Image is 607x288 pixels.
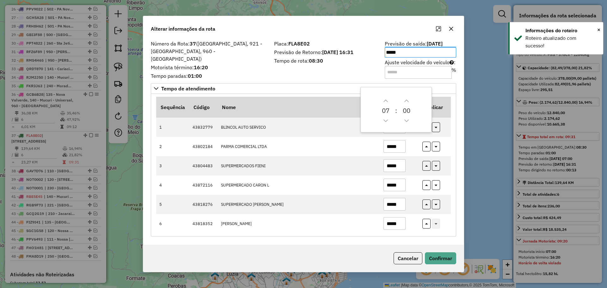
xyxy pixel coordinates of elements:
strong: [DATE] 16:31 [322,49,353,55]
th: Sequência [156,97,189,118]
a: Tempo de atendimento [151,83,456,94]
div: Choose Date [360,87,432,133]
button: replicar tempo de atendimento nos itens acima deste [422,142,431,151]
button: replicar tempo de atendimento nos itens abaixo deste [432,122,440,132]
label: Ajuste velocidade do veículo : [385,58,456,79]
button: Previous Hour [381,116,391,126]
button: Next Hour [381,96,391,106]
label: Número da Rota: [151,40,267,63]
span: Alterar informações da rota [151,25,215,33]
td: [PERSON_NAME] [218,214,380,233]
td: SUPERMERCADO [PERSON_NAME] [218,195,380,214]
td: 4 [156,175,189,195]
button: replicar tempo de atendimento nos itens acima deste [422,161,431,171]
span: × [597,26,600,33]
button: replicar tempo de atendimento nos itens abaixo deste [432,161,440,171]
span: : [395,106,397,116]
th: Replicar [419,97,451,118]
button: Next Minute [402,96,412,106]
div: Tempo de atendimento [151,94,456,237]
label: Motorista término: [151,64,267,71]
button: replicar tempo de atendimento nos itens acima deste [422,199,431,209]
th: Nome [218,97,380,118]
td: SUPERMERCADO CARON L [218,175,380,195]
td: 43832779 [189,118,218,137]
td: BLINCOL AUTO SERVICO [218,118,380,137]
td: 5 [156,195,189,214]
td: 3 [156,156,189,175]
span: 0 0 [403,106,410,116]
td: SUPERMERCADOS FIENI [218,156,380,175]
div: Informações do roteiro [525,27,598,34]
td: 2 [156,137,189,156]
label: Tempo de rota: [274,57,377,64]
strong: 01:00 [188,73,202,79]
span: ([GEOGRAPHIC_DATA], 921 - [GEOGRAPHIC_DATA], 960 - [GEOGRAPHIC_DATA]) [151,40,262,62]
label: Placa: [274,40,377,47]
td: 6 [156,214,189,233]
td: 43818352 [189,214,218,233]
input: Ajuste velocidade do veículo:% [385,66,452,79]
label: Tempo paradas: [151,72,267,80]
strong: FLA8E02 [288,40,310,47]
span: 0 7 [382,106,389,116]
td: 43818276 [189,195,218,214]
button: Maximize [433,24,444,34]
strong: [DATE] [427,40,443,47]
strong: 16:20 [194,64,208,70]
th: Código [189,97,218,118]
div: Roteiro atualizado com sucesso! [525,34,598,50]
button: replicar tempo de atendimento nos itens abaixo deste [432,180,440,190]
button: Confirmar [425,252,456,264]
td: 43872116 [189,175,218,195]
span: Tempo de atendimento [161,86,215,91]
button: replicar tempo de atendimento nos itens abaixo deste [432,199,440,209]
td: PARMA COMERCIAL LTDA [218,137,380,156]
strong: 08:30 [309,58,323,64]
input: Previsão de saída:[DATE] [385,47,456,58]
strong: 37 [190,40,196,47]
label: Previsão de saída: [385,40,456,58]
td: 43802184 [189,137,218,156]
button: replicar tempo de atendimento nos itens acima deste [422,219,431,229]
div: % [451,66,456,79]
button: Cancelar [394,252,422,264]
label: Previsão de Retorno: [274,48,377,56]
button: replicar tempo de atendimento nos itens acima deste [422,180,431,190]
i: Para aumentar a velocidade, informe um valor negativo [450,60,454,65]
button: Close [597,25,600,34]
td: 43804483 [189,156,218,175]
button: replicar tempo de atendimento nos itens abaixo deste [432,142,440,151]
td: 1 [156,118,189,137]
button: Previous Minute [402,116,412,126]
